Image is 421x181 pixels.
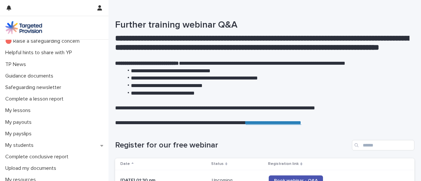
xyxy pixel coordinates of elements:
[3,38,85,44] p: 🔴 Raise a safeguarding concern
[3,119,37,125] p: My payouts
[3,131,37,137] p: My payslips
[5,21,42,34] img: M5nRWzHhSzIhMunXDL62
[3,165,62,171] p: Upload my documents
[3,107,36,114] p: My lessons
[3,154,74,160] p: Complete conclusive report
[352,140,414,150] input: Search
[3,96,69,102] p: Complete a lesson report
[3,50,77,56] p: Helpful hints to share with YP
[3,84,66,91] p: Safeguarding newsletter
[115,141,349,150] h1: Register for our free webinar
[115,20,409,31] h1: Further training webinar Q&A
[268,160,299,168] p: Registration link
[120,160,130,168] p: Date
[3,61,31,68] p: TP News
[3,142,39,148] p: My students
[3,73,59,79] p: Guidance documents
[211,160,224,168] p: Status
